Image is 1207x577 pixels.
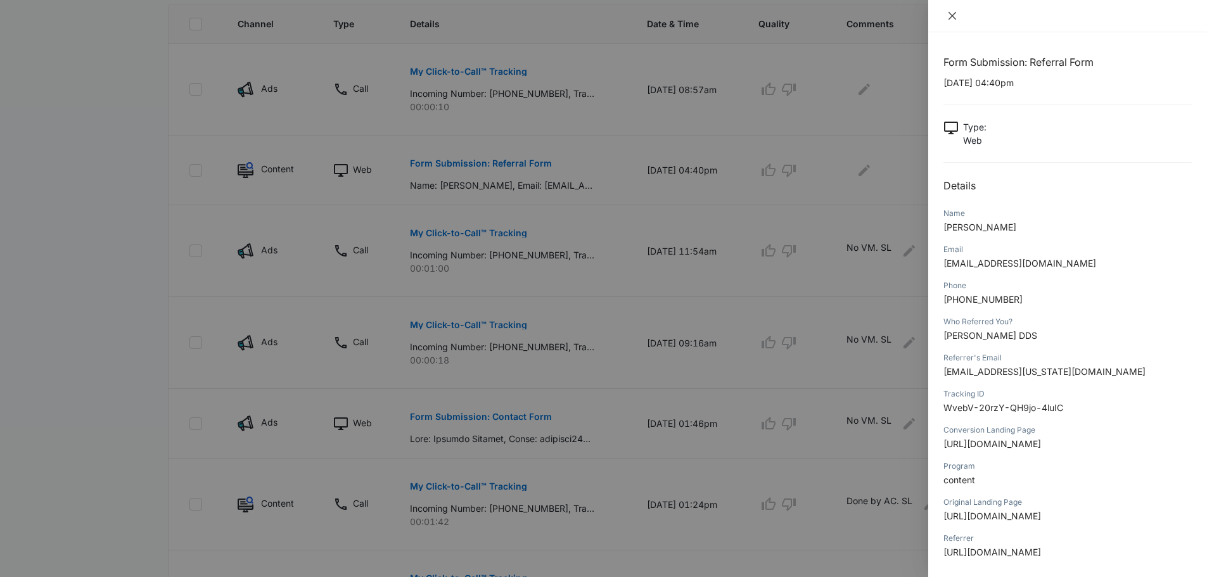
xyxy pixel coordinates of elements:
[943,258,1096,269] span: [EMAIL_ADDRESS][DOMAIN_NAME]
[943,244,1192,255] div: Email
[943,424,1192,436] div: Conversion Landing Page
[943,54,1192,70] h1: Form Submission: Referral Form
[943,366,1146,377] span: [EMAIL_ADDRESS][US_STATE][DOMAIN_NAME]
[943,178,1192,193] h2: Details
[943,316,1192,327] div: Who Referred You?
[943,280,1192,291] div: Phone
[943,10,961,22] button: Close
[943,438,1041,449] span: [URL][DOMAIN_NAME]
[943,330,1037,341] span: [PERSON_NAME] DDS
[943,402,1063,413] span: WvebV-20rzY-QH9jo-4luIC
[943,474,975,485] span: content
[943,208,1192,219] div: Name
[943,497,1192,508] div: Original Landing Page
[943,352,1192,364] div: Referrer's Email
[963,134,987,147] p: Web
[963,120,987,134] p: Type :
[943,76,1192,89] p: [DATE] 04:40pm
[947,11,957,21] span: close
[943,460,1192,472] div: Program
[943,388,1192,400] div: Tracking ID
[943,510,1041,521] span: [URL][DOMAIN_NAME]
[943,533,1192,544] div: Referrer
[943,547,1041,557] span: [URL][DOMAIN_NAME]
[943,222,1016,232] span: [PERSON_NAME]
[943,294,1023,305] span: [PHONE_NUMBER]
